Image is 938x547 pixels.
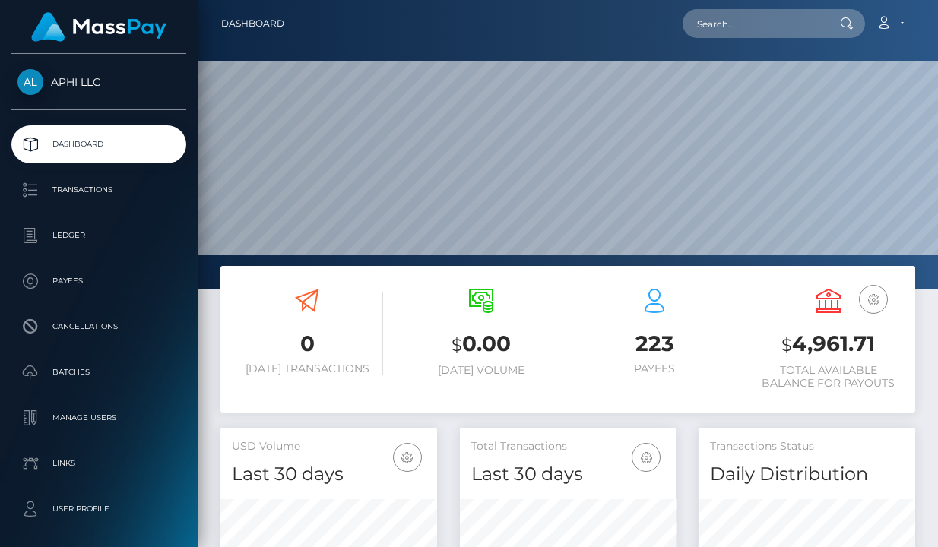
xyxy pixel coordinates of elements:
[17,179,180,201] p: Transactions
[452,334,462,356] small: $
[232,362,383,375] h6: [DATE] Transactions
[11,217,186,255] a: Ledger
[753,364,905,390] h6: Total Available Balance for Payouts
[17,270,180,292] p: Payees
[31,12,166,42] img: MassPay Logo
[11,444,186,482] a: Links
[11,171,186,209] a: Transactions
[17,224,180,247] p: Ledger
[579,329,730,359] h3: 223
[17,361,180,384] p: Batches
[17,315,180,338] p: Cancellations
[17,406,180,429] p: Manage Users
[11,75,186,89] span: APHI LLC
[753,329,905,360] h3: 4,961.71
[221,8,284,40] a: Dashboard
[683,9,826,38] input: Search...
[11,308,186,346] a: Cancellations
[11,490,186,528] a: User Profile
[11,262,186,300] a: Payees
[471,439,665,454] h5: Total Transactions
[710,439,904,454] h5: Transactions Status
[471,461,665,488] h4: Last 30 days
[11,353,186,391] a: Batches
[232,329,383,359] h3: 0
[17,452,180,475] p: Links
[17,69,43,95] img: APHI LLC
[781,334,792,356] small: $
[17,498,180,520] p: User Profile
[406,329,557,360] h3: 0.00
[579,362,730,375] h6: Payees
[710,461,904,488] h4: Daily Distribution
[406,364,557,377] h6: [DATE] Volume
[232,461,426,488] h4: Last 30 days
[17,133,180,156] p: Dashboard
[232,439,426,454] h5: USD Volume
[11,125,186,163] a: Dashboard
[11,399,186,437] a: Manage Users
